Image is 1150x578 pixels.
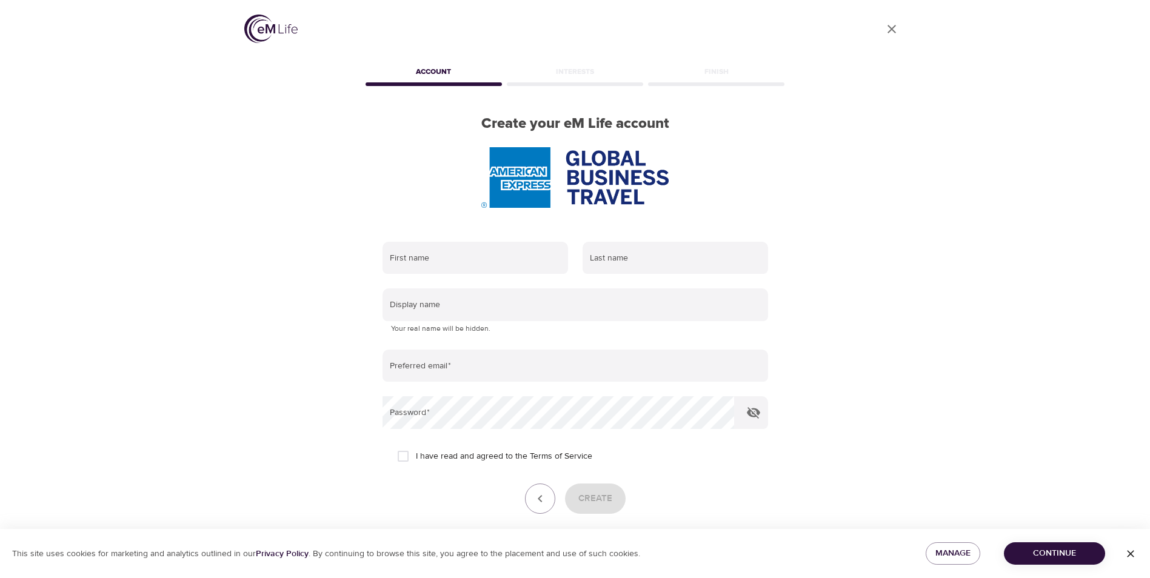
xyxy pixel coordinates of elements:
[363,115,787,133] h2: Create your eM Life account
[391,323,760,335] p: Your real name will be hidden.
[416,450,592,463] span: I have read and agreed to the
[1004,542,1105,565] button: Continue
[877,15,906,44] a: close
[530,450,592,463] a: Terms of Service
[1014,546,1095,561] span: Continue
[481,147,668,208] img: AmEx%20GBT%20logo.png
[926,542,980,565] button: Manage
[256,548,309,559] a: Privacy Policy
[935,546,971,561] span: Manage
[244,15,298,43] img: logo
